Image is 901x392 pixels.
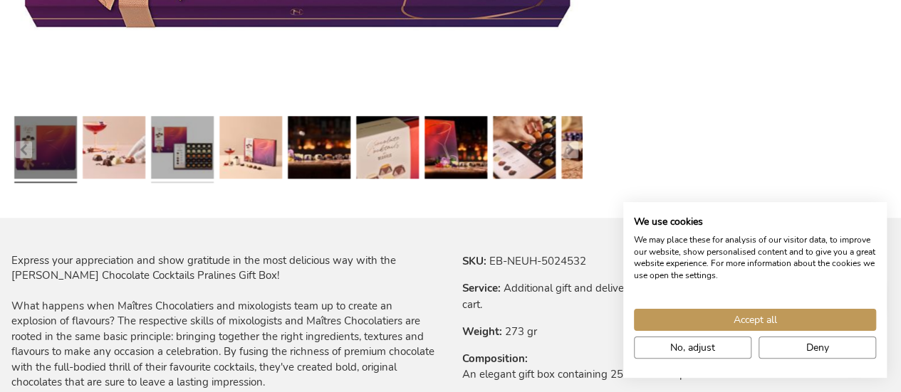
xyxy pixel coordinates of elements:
[561,110,624,189] a: Neuhaus Chocolate Cocktails Pralines Gift Box
[634,337,751,359] button: Adjust cookie preferences
[634,216,876,228] h2: We use cookies
[462,367,890,389] td: An elegant gift box containing 25 cocktail-inspired chocolates.
[670,340,715,355] span: No, adjust
[288,110,350,189] a: Neuhaus Chocolate Cocktails Pralines Gift Box
[83,110,145,189] a: Neuhaus Chocolate Cocktails Pralines Gift Box
[734,312,777,327] span: Accept all
[151,110,214,189] a: Neuhaus Chocolate Cocktails Pralines Gift Box
[806,340,829,355] span: Deny
[219,110,282,189] a: Neuhaus Chocolate Cocktails Pralines Gift Box
[14,110,77,189] a: Neuhaus Chocolate Cocktails Pralines Gift Box
[356,110,419,189] a: Neuhaus Chocolate Cocktails Pralines Gift Box
[634,309,876,331] button: Accept all cookies
[425,110,487,189] a: Neuhaus Chocolate Cocktails Pralines Gift Box
[759,337,876,359] button: Deny all cookies
[634,234,876,282] p: We may place these for analysis of our visitor data, to improve our website, show personalised co...
[493,110,556,189] a: Neuhaus Chocolate Cocktails Pralines Gift Box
